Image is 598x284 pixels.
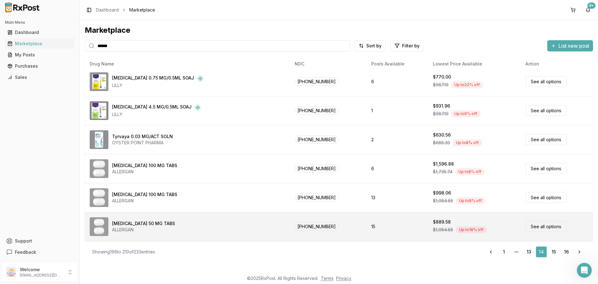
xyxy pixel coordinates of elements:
[5,72,74,83] a: Sales
[112,104,192,111] div: [MEDICAL_DATA] 4.5 MG/0.5ML SOAJ
[433,82,448,88] span: $987.19
[453,139,482,146] div: Up to 8 % off
[295,164,339,173] span: [PHONE_NUMBER]
[366,67,428,96] td: 6
[451,110,481,117] div: Up to 6 % off
[547,40,593,51] button: List new post
[587,2,596,9] div: 9+
[85,25,593,35] div: Marketplace
[366,154,428,183] td: 6
[573,246,586,258] a: Go to next page
[2,2,42,12] img: RxPost Logo
[433,169,453,175] span: $1,735.74
[112,191,177,198] div: [MEDICAL_DATA] 100 MG TABS
[433,103,450,109] div: $931.96
[525,163,567,174] a: See all options
[20,267,63,273] p: Welcome
[547,43,593,50] a: List new post
[433,190,451,196] div: $998.06
[295,222,339,231] span: [PHONE_NUMBER]
[7,29,72,36] div: Dashboard
[112,220,175,227] div: [MEDICAL_DATA] 50 MG TABS
[129,7,155,13] span: Marketplace
[290,56,366,71] th: NDC
[485,246,497,258] a: Go to previous page
[90,217,108,236] img: Ubrelvy 50 MG TABS
[96,7,119,13] a: Dashboard
[7,52,72,58] div: My Posts
[5,38,74,49] a: Marketplace
[455,168,485,175] div: Up to 8 % off
[485,246,586,258] nav: pagination
[90,101,108,120] img: Trulicity 4.5 MG/0.5ML SOAJ
[90,188,108,207] img: Ubrelvy 100 MG TABS
[536,246,547,258] a: 14
[520,56,593,71] th: Action
[96,7,155,13] nav: breadcrumb
[2,72,77,82] button: Sales
[295,106,339,115] span: [PHONE_NUMBER]
[428,56,520,71] th: Lowest Price Available
[112,227,175,233] div: ALLERGAN
[6,267,16,277] img: User avatar
[548,246,559,258] a: 15
[366,212,428,241] td: 15
[2,27,77,37] button: Dashboard
[112,169,177,175] div: ALLERGAN
[456,197,485,204] div: Up to 8 % off
[433,161,454,167] div: $1,596.88
[525,134,567,145] a: See all options
[92,249,155,255] div: Showing 196 to 210 of 233 entries
[433,219,451,225] div: $889.58
[498,246,510,258] a: 1
[558,42,589,50] span: List new post
[525,221,567,232] a: See all options
[433,227,453,233] span: $1,084.85
[433,140,450,146] span: $685.39
[90,72,108,91] img: Trulicity 0.75 MG/0.5ML SOAJ
[112,75,194,82] div: [MEDICAL_DATA] 0.75 MG/0.5ML SOAJ
[295,193,339,202] span: [PHONE_NUMBER]
[523,246,534,258] a: 13
[2,50,77,60] button: My Posts
[525,76,567,87] a: See all options
[433,132,451,138] div: $630.56
[391,40,424,51] button: Filter by
[2,247,77,258] button: Feedback
[336,276,351,281] a: Privacy
[90,159,108,178] img: Ubrelvy 100 MG TABS
[525,105,567,116] a: See all options
[5,27,74,38] a: Dashboard
[433,74,451,80] div: $770.00
[366,43,382,49] span: Sort by
[583,5,593,15] button: 9+
[112,111,202,118] div: LILLY
[2,235,77,247] button: Support
[7,63,72,69] div: Purchases
[525,192,567,203] a: See all options
[5,20,74,25] h2: Main Menu
[85,56,290,71] th: Drug Name
[577,263,592,278] iframe: Intercom live chat
[295,135,339,144] span: [PHONE_NUMBER]
[451,81,483,88] div: Up to 22 % off
[90,130,108,149] img: Tyrvaya 0.03 MG/ACT SOLN
[561,246,572,258] a: 16
[456,226,487,233] div: Up to 18 % off
[366,56,428,71] th: Posts Available
[355,40,386,51] button: Sort by
[402,43,420,49] span: Filter by
[433,198,453,204] span: $1,084.85
[366,125,428,154] td: 2
[112,133,173,140] div: Tyrvaya 0.03 MG/ACT SOLN
[366,96,428,125] td: 1
[2,61,77,71] button: Purchases
[112,162,177,169] div: [MEDICAL_DATA] 100 MG TABS
[295,77,339,86] span: [PHONE_NUMBER]
[2,39,77,49] button: Marketplace
[321,276,334,281] a: Terms
[366,183,428,212] td: 13
[112,198,177,204] div: ALLERGAN
[7,74,72,80] div: Sales
[20,273,63,278] p: [EMAIL_ADDRESS][DOMAIN_NAME]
